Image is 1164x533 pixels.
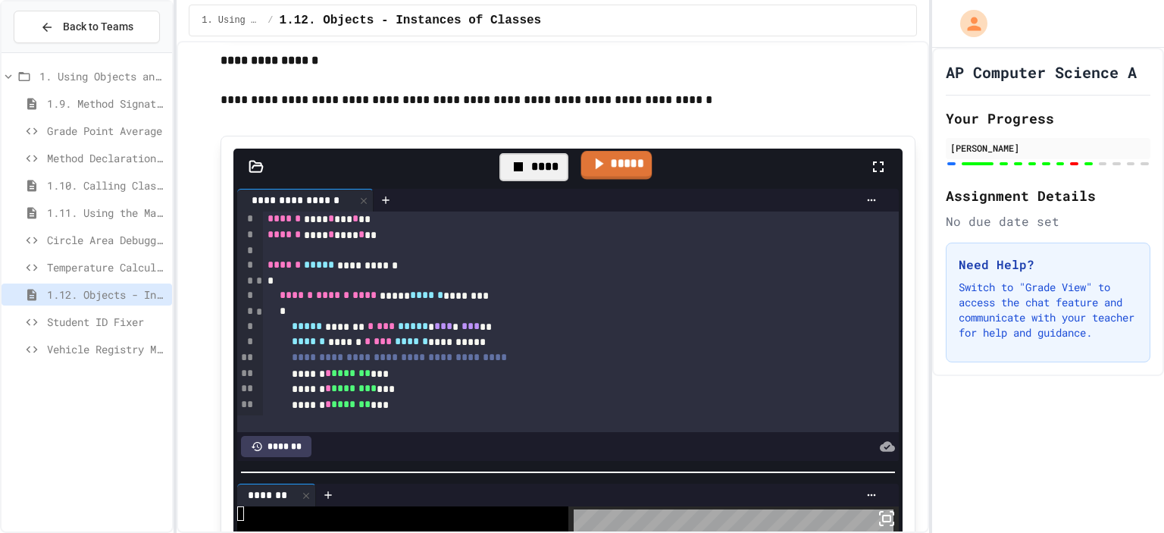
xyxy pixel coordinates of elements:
[47,341,166,357] span: Vehicle Registry Manager
[47,177,166,193] span: 1.10. Calling Class Methods
[47,232,166,248] span: Circle Area Debugger
[14,11,160,43] button: Back to Teams
[39,68,166,84] span: 1. Using Objects and Methods
[268,14,273,27] span: /
[946,212,1150,230] div: No due date set
[47,259,166,275] span: Temperature Calculator Helper
[944,6,991,41] div: My Account
[47,314,166,330] span: Student ID Fixer
[946,185,1150,206] h2: Assignment Details
[47,205,166,221] span: 1.11. Using the Math Class
[280,11,542,30] span: 1.12. Objects - Instances of Classes
[202,14,261,27] span: 1. Using Objects and Methods
[63,19,133,35] span: Back to Teams
[946,108,1150,129] h2: Your Progress
[47,123,166,139] span: Grade Point Average
[950,141,1146,155] div: [PERSON_NAME]
[959,256,1137,274] h3: Need Help?
[47,150,166,166] span: Method Declaration Helper
[47,96,166,111] span: 1.9. Method Signatures
[47,287,166,303] span: 1.12. Objects - Instances of Classes
[959,280,1137,340] p: Switch to "Grade View" to access the chat feature and communicate with your teacher for help and ...
[946,61,1137,83] h1: AP Computer Science A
